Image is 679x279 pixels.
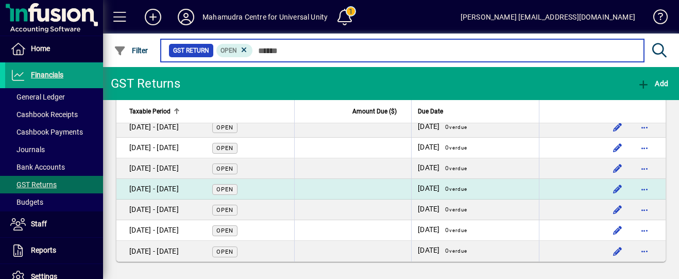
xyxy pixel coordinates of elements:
[636,222,653,239] button: More options
[216,166,233,172] span: Open
[216,124,233,131] span: Open
[216,249,233,255] span: Open
[202,9,328,25] div: Mahamudra Centre for Universal Unity
[10,163,65,171] span: Bank Accounts
[609,243,626,259] button: Edit
[5,36,103,62] a: Home
[609,140,626,156] button: Edit
[129,122,179,133] div: 01/10/2023 - 30/11/2023
[216,207,233,214] span: Open
[5,141,103,158] a: Journals
[636,243,653,259] button: More options
[5,211,103,237] a: Staff
[411,117,538,138] td: [DATE]
[31,246,56,254] span: Reports
[461,9,635,25] div: [PERSON_NAME] [EMAIL_ADDRESS][DOMAIN_NAME]
[646,2,666,36] a: Knowledge Base
[5,123,103,141] a: Cashbook Payments
[5,238,103,264] a: Reports
[216,186,233,193] span: Open
[636,119,653,136] button: More options
[609,202,626,218] button: Edit
[609,119,626,136] button: Edit
[636,160,653,177] button: More options
[609,222,626,239] button: Edit
[411,241,538,261] td: [DATE]
[445,227,467,233] span: Overdue
[5,158,103,176] a: Bank Accounts
[609,181,626,198] button: Edit
[636,140,653,156] button: More options
[637,79,668,88] span: Add
[411,158,538,179] td: [DATE]
[5,106,103,123] a: Cashbook Receipts
[10,145,45,154] span: Journals
[31,220,47,228] span: Staff
[10,180,57,189] span: GST Returns
[137,8,169,26] button: Add
[31,44,50,53] span: Home
[445,207,467,212] span: Overdue
[129,184,179,194] div: 01/04/2024 - 31/05/2024
[129,106,288,117] div: Taxable Period
[129,106,171,117] span: Taxable Period
[216,44,253,57] mat-chip: Status: Open
[5,193,103,211] a: Budgets
[445,124,467,130] span: Overdue
[169,8,202,26] button: Profile
[10,110,78,119] span: Cashbook Receipts
[301,106,406,117] div: Amount Due ($)
[31,71,63,79] span: Financials
[411,200,538,220] td: [DATE]
[636,202,653,218] button: More options
[411,138,538,158] td: [DATE]
[445,186,467,192] span: Overdue
[418,106,532,117] div: Due Date
[10,93,65,101] span: General Ledger
[129,225,179,236] div: 01/08/2024 - 30/09/2024
[129,163,179,174] div: 01/02/2024 - 31/03/2024
[445,248,467,254] span: Overdue
[216,145,233,152] span: Open
[5,176,103,193] a: GST Returns
[5,88,103,106] a: General Ledger
[129,142,179,153] div: 01/12/2023 - 31/01/2024
[635,74,671,93] button: Add
[445,166,467,171] span: Overdue
[445,145,467,151] span: Overdue
[220,47,237,54] span: Open
[411,179,538,200] td: [DATE]
[10,128,83,136] span: Cashbook Payments
[173,45,209,56] span: GST Return
[636,181,653,198] button: More options
[411,220,538,241] td: [DATE]
[111,75,180,92] div: GST Returns
[418,106,443,117] span: Due Date
[609,160,626,177] button: Edit
[111,41,151,60] button: Filter
[114,46,148,55] span: Filter
[129,204,179,215] div: 01/06/2024 - 31/07/2024
[216,227,233,234] span: Open
[352,106,397,117] span: Amount Due ($)
[129,246,179,257] div: 01/10/2024 - 30/11/2024
[10,198,43,206] span: Budgets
